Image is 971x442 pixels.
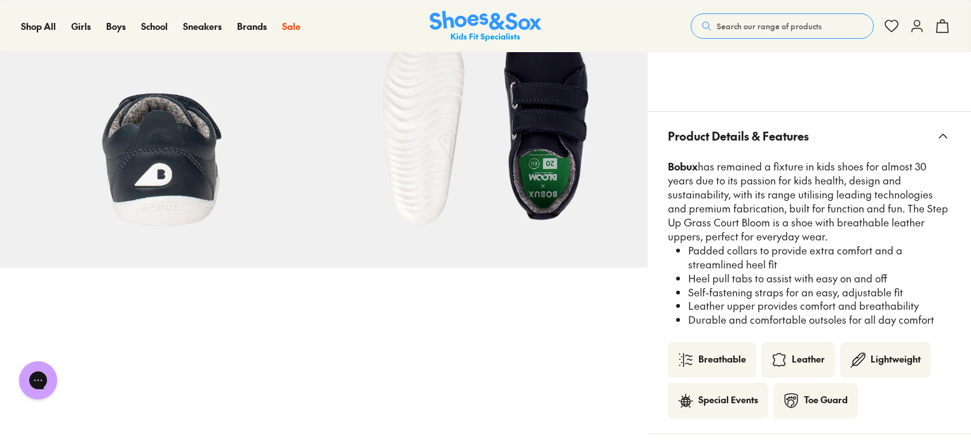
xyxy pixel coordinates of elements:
[282,20,301,32] span: Sale
[282,20,301,33] a: Sale
[688,299,951,313] li: Leather upper provides comfort and breathability
[668,117,809,155] span: Product Details & Features
[71,20,91,33] a: Girls
[237,20,267,32] span: Brands
[668,159,698,173] strong: Bobux
[771,352,787,368] img: Type_material-leather.svg
[688,272,951,286] li: Heel pull tabs to assist with easy on and off
[430,11,541,42] a: Shoes & Sox
[106,20,126,32] span: Boys
[698,393,758,408] div: Special Events
[183,20,222,33] a: Sneakers
[237,20,267,33] a: Brands
[688,286,951,300] li: Self-fastening straps for an easy, adjustable fit
[106,20,126,33] a: Boys
[141,20,168,32] span: School
[430,11,541,42] img: SNS_Logo_Responsive.svg
[668,52,951,96] iframe: Find in Store
[678,352,693,368] img: breathable.png
[141,20,168,33] a: School
[698,352,746,368] div: Breathable
[21,20,56,33] a: Shop All
[678,393,693,408] img: Type_occassion-party.svg
[688,313,951,327] li: Durable and comfortable outsoles for all day comfort
[71,20,91,32] span: Girls
[648,112,971,160] button: Product Details & Features
[688,244,951,272] li: Padded collars to provide extra comfort and a streamlined heel fit
[691,13,874,39] button: Search our range of products
[871,352,921,368] div: Lightweight
[183,20,222,32] span: Sneakers
[784,393,799,408] img: toe-guard-icon.png
[13,357,64,404] iframe: Gorgias live chat messenger
[804,393,848,408] div: Toe Guard
[850,352,866,368] img: lightweigh-icon.png
[792,352,825,368] div: Leather
[21,20,56,32] span: Shop All
[668,160,951,244] p: has remained a fixture in kids shoes for almost 30 years due to its passion for kids health, desi...
[717,20,822,32] span: Search our range of products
